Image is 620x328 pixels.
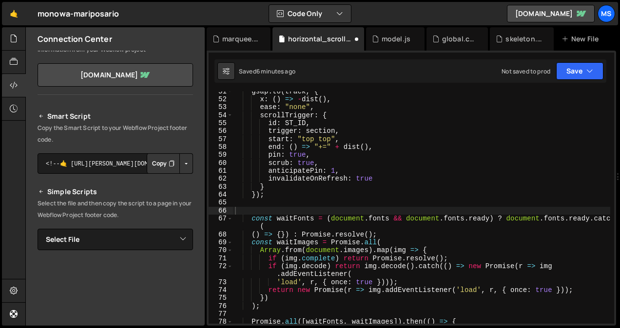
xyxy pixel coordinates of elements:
button: Save [556,62,603,80]
div: 67 [209,215,233,231]
h2: Simple Scripts [38,186,193,198]
a: [DOMAIN_NAME] [507,5,595,22]
div: Button group with nested dropdown [147,153,193,174]
a: ms [598,5,615,22]
div: 76 [209,302,233,310]
div: 63 [209,183,233,191]
div: 51 [209,88,233,95]
div: 58 [209,143,233,151]
div: 61 [209,167,233,175]
a: 🤙 [2,2,26,25]
div: 70 [209,246,233,254]
div: skeleton.js [505,34,542,44]
div: 72 [209,262,233,278]
div: marquee.js [222,34,258,44]
a: [DOMAIN_NAME] [38,63,193,87]
div: 71 [209,255,233,262]
div: 64 [209,191,233,199]
div: 74 [209,286,233,294]
button: Copy [147,153,180,174]
div: 78 [209,318,233,326]
div: 54 [209,111,233,119]
div: 60 [209,159,233,167]
div: 6 minutes ago [256,67,295,75]
div: 66 [209,207,233,215]
textarea: <!--🤙 [URL][PERSON_NAME][DOMAIN_NAME]> <script>document.addEventListener("DOMContentLoaded", func... [38,153,193,174]
div: 52 [209,95,233,103]
p: Select the file and then copy the script to a page in your Webflow Project footer code. [38,198,193,221]
div: 53 [209,103,233,111]
div: 65 [209,199,233,206]
div: 57 [209,135,233,143]
div: New File [562,34,602,44]
div: monowa-mariposario [38,8,119,19]
h2: Connection Center [38,34,112,44]
div: 62 [209,175,233,182]
button: Code Only [269,5,351,22]
p: Copy the Smart Script to your Webflow Project footer code. [38,122,193,146]
div: 55 [209,119,233,127]
div: 69 [209,238,233,246]
h2: Smart Script [38,110,193,122]
div: Not saved to prod [502,67,550,75]
div: 56 [209,127,233,135]
div: 73 [209,278,233,286]
div: global.css [442,34,477,44]
div: 77 [209,310,233,318]
div: model.js [382,34,410,44]
div: 75 [209,294,233,302]
div: 59 [209,151,233,159]
div: 68 [209,231,233,238]
div: horizontal_scroll.js [288,34,352,44]
div: Saved [239,67,295,75]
